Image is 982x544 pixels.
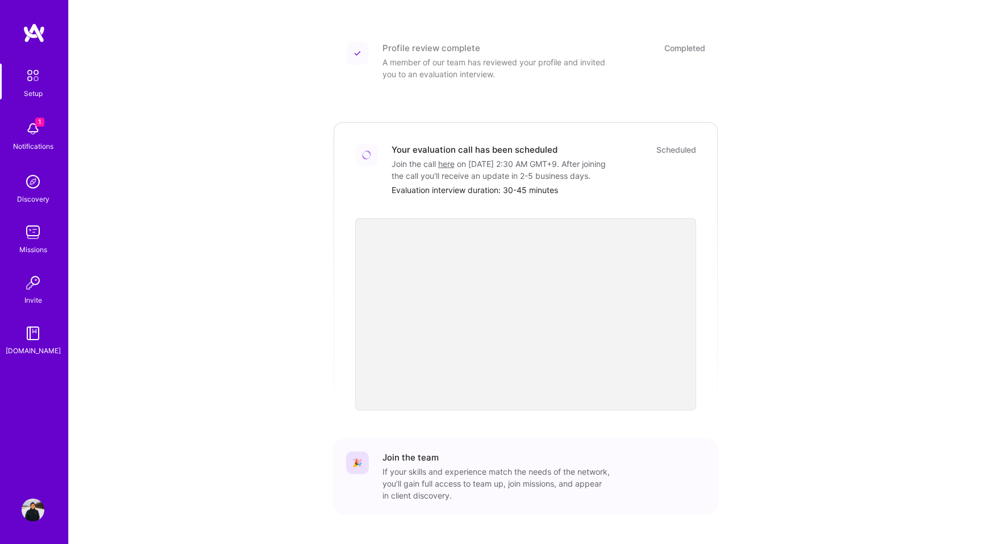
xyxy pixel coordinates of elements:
[19,499,47,521] a: User Avatar
[22,499,44,521] img: User Avatar
[23,23,45,43] img: logo
[19,244,47,256] div: Missions
[24,87,43,99] div: Setup
[13,140,53,152] div: Notifications
[17,193,49,205] div: Discovery
[22,322,44,345] img: guide book
[22,271,44,294] img: Invite
[656,144,696,156] div: Scheduled
[22,221,44,244] img: teamwork
[22,170,44,193] img: discovery
[35,118,44,127] span: 1
[664,42,705,54] div: Completed
[392,158,619,182] div: Join the call on [DATE] 2:30 AM GMT+9 . After joining the call you'll receive an update in 2-5 bu...
[382,56,610,80] div: A member of our team has reviewed your profile and invited you to an evaluation interview.
[392,184,696,196] div: Evaluation interview duration: 30-45 minutes
[382,466,610,501] div: If your skills and experience match the needs of the network, you’ll gain full access to team up,...
[382,451,439,463] div: Join the team
[24,294,42,306] div: Invite
[346,451,369,474] div: 🎉
[382,42,480,54] div: Profile review complete
[355,218,696,411] iframe: video
[392,144,557,156] div: Your evaluation call has been scheduled
[438,159,455,169] a: here
[22,118,44,140] img: bell
[21,64,45,87] img: setup
[6,345,61,357] div: [DOMAIN_NAME]
[354,50,361,57] img: Completed
[360,149,372,161] img: Loading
